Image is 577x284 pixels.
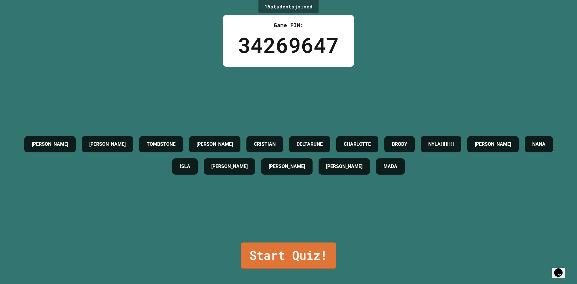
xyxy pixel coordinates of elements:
a: Start Quiz! [241,243,336,269]
h4: [PERSON_NAME] [326,163,362,170]
h4: [PERSON_NAME] [32,141,68,148]
h4: ISLA [180,163,190,170]
div: Game PIN: [238,21,339,29]
h4: NYLAHHHH [428,141,454,148]
h4: CHARLOTTE [344,141,371,148]
h4: MADA [383,163,397,170]
h4: [PERSON_NAME] [211,163,248,170]
h4: [PERSON_NAME] [89,141,126,148]
h4: CRISTIAN [254,141,276,148]
div: 34269647 [238,29,339,61]
iframe: chat widget [552,260,571,278]
h4: [PERSON_NAME] [269,163,305,170]
h4: [PERSON_NAME] [197,141,233,148]
h4: NANA [532,141,545,148]
h4: BRODY [392,141,407,148]
h4: DELTARUNE [297,141,323,148]
h4: [PERSON_NAME] [475,141,511,148]
h4: TOMBSTONE [147,141,176,148]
